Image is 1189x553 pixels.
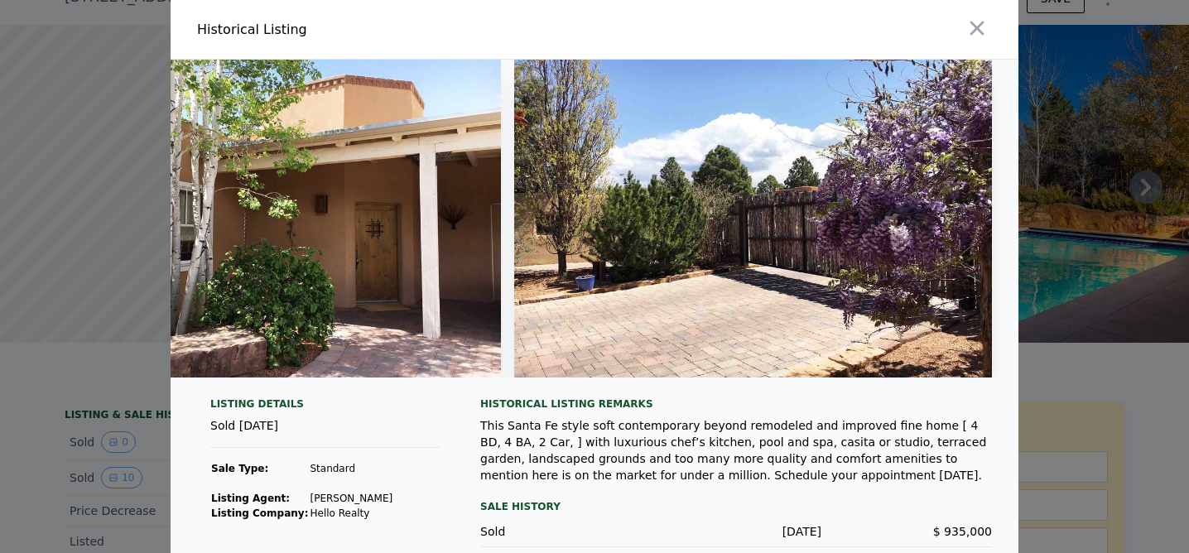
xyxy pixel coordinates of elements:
div: Historical Listing remarks [480,397,992,411]
div: Sold [480,523,651,540]
strong: Listing Agent: [211,493,290,504]
div: Listing Details [210,397,440,417]
div: Historical Listing [197,20,588,40]
div: [DATE] [651,523,821,540]
img: Property Img [514,60,992,377]
td: Hello Realty [309,506,393,521]
strong: Sale Type: [211,463,268,474]
span: $ 935,000 [933,525,992,538]
div: This Santa Fe style soft contemporary beyond remodeled and improved fine home [ 4 BD, 4 BA, 2 Car... [480,417,992,483]
strong: Listing Company: [211,507,308,519]
div: Sold [DATE] [210,417,440,448]
td: Standard [309,461,393,476]
td: [PERSON_NAME] [309,491,393,506]
div: Sale History [480,497,992,517]
img: Property Img [24,60,502,377]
